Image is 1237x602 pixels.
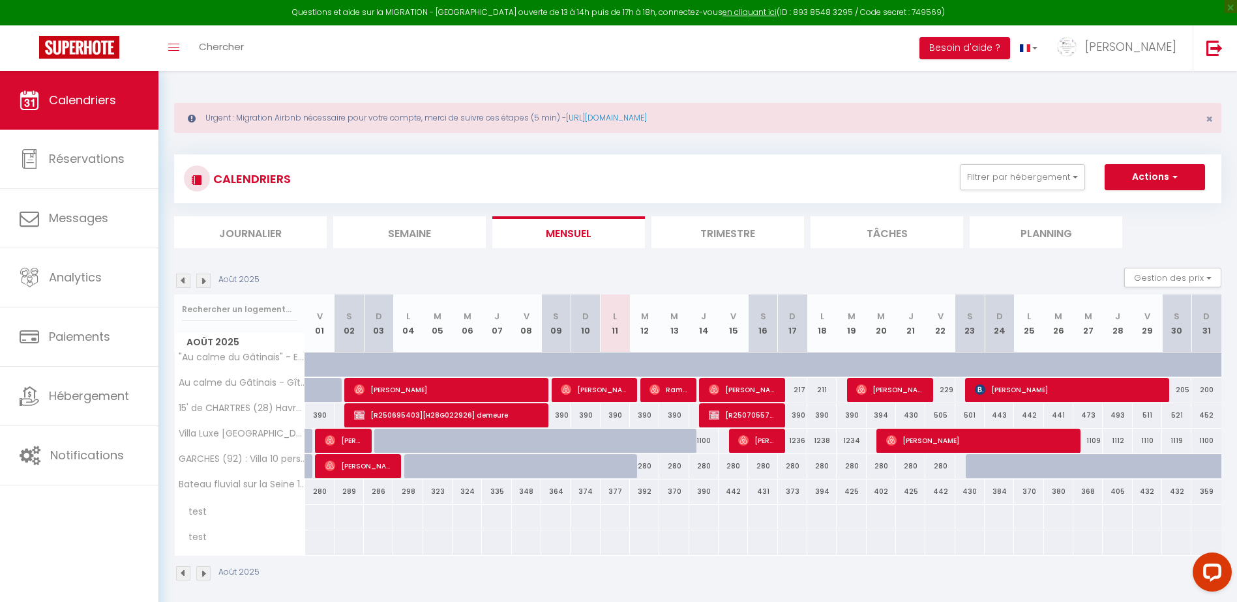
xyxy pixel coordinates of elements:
abbr: D [789,310,796,322]
div: 280 [305,480,335,504]
th: 07 [482,294,511,352]
abbr: S [1174,310,1180,322]
div: 374 [571,480,600,504]
div: 505 [925,403,955,427]
th: 27 [1073,294,1103,352]
span: GARCHES (92) : Villa 10 pers calme et cosy à 20min de [GEOGRAPHIC_DATA] [177,454,307,464]
div: 390 [689,480,719,504]
th: 23 [955,294,985,352]
span: Calendriers [49,92,116,108]
th: 06 [453,294,482,352]
abbr: L [1027,310,1031,322]
abbr: L [613,310,617,322]
span: [PERSON_NAME] [738,428,777,453]
span: [R250695403][H28G022926] demeure [354,403,540,427]
div: 370 [1014,480,1043,504]
div: 280 [867,454,896,478]
div: 1109 [1073,429,1103,453]
th: 02 [335,294,364,352]
span: Ramata Diattara [649,377,689,402]
span: [PERSON_NAME] [886,428,1072,453]
span: Bateau fluvial sur la Seine 10pers - Navigation possible en option [177,480,307,489]
abbr: V [730,310,736,322]
a: en cliquant ici [723,7,777,18]
div: 432 [1133,480,1162,504]
div: 402 [867,480,896,504]
th: 09 [541,294,571,352]
div: 493 [1103,403,1132,427]
div: 364 [541,480,571,504]
th: 12 [630,294,659,352]
div: 1236 [778,429,807,453]
span: test [177,505,226,519]
abbr: D [582,310,589,322]
th: 26 [1044,294,1073,352]
span: [PERSON_NAME] [709,377,777,402]
span: [PERSON_NAME] [561,377,629,402]
div: 280 [630,454,659,478]
abbr: M [1054,310,1062,322]
th: 16 [748,294,777,352]
th: 17 [778,294,807,352]
abbr: S [553,310,559,322]
div: 335 [482,480,511,504]
span: [PERSON_NAME] [325,428,364,453]
div: 370 [659,480,689,504]
div: 390 [541,403,571,427]
div: 442 [925,480,955,504]
span: Analytics [49,269,102,285]
div: 280 [659,454,689,478]
th: 20 [867,294,896,352]
div: 452 [1191,403,1221,427]
abbr: V [317,310,323,322]
span: Notifications [50,447,124,463]
th: 21 [896,294,925,352]
span: test [177,530,226,545]
th: 05 [423,294,453,352]
span: Au calme du Gâtinais - Gîte 8 personnes [177,378,307,388]
th: 18 [807,294,837,352]
li: Trimestre [651,216,804,248]
li: Tâches [811,216,963,248]
div: 394 [807,480,837,504]
th: 10 [571,294,600,352]
th: 31 [1191,294,1221,352]
li: Semaine [333,216,486,248]
th: 28 [1103,294,1132,352]
div: 390 [305,403,335,427]
abbr: V [524,310,529,322]
div: 442 [1014,403,1043,427]
div: 323 [423,480,453,504]
th: 13 [659,294,689,352]
div: 211 [807,378,837,402]
div: 1119 [1162,429,1191,453]
div: 511 [1133,403,1162,427]
abbr: L [820,310,824,322]
div: 432 [1162,480,1191,504]
div: 441 [1044,403,1073,427]
div: 280 [689,454,719,478]
span: 15' de CHARTRES (28) Havre de paix : magnifique propriété avec [PERSON_NAME] [177,403,307,413]
div: 443 [985,403,1014,427]
span: [PERSON_NAME] [1085,38,1176,55]
th: 08 [512,294,541,352]
span: Messages [49,210,108,226]
div: 384 [985,480,1014,504]
div: 289 [335,480,364,504]
abbr: M [434,310,441,322]
div: 430 [955,480,985,504]
div: 280 [925,454,955,478]
div: 298 [393,480,423,504]
abbr: M [670,310,678,322]
button: Besoin d'aide ? [919,37,1010,59]
div: 425 [896,480,925,504]
th: 15 [719,294,748,352]
li: Mensuel [492,216,645,248]
span: [PERSON_NAME] [856,377,925,402]
span: "Au calme du Gâtinais" - Escapade à deux [177,352,307,362]
div: 229 [925,378,955,402]
a: Chercher [189,25,254,71]
div: 377 [601,480,630,504]
abbr: S [346,310,352,322]
abbr: M [1084,310,1092,322]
